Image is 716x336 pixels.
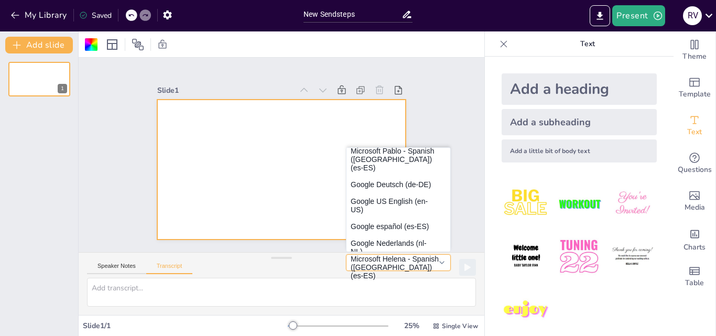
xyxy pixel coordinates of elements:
[674,69,715,107] div: Add ready made slides
[679,89,711,100] span: Template
[146,263,193,274] button: Transcript
[608,232,657,281] img: 6.jpeg
[683,5,702,26] button: R V
[104,36,121,53] div: Layout
[683,6,702,25] div: R V
[346,218,450,235] button: Google español (es-ES)
[502,109,657,135] div: Add a subheading
[502,73,657,105] div: Add a heading
[590,5,610,26] button: Export to PowerPoint
[674,258,715,296] div: Add a table
[157,85,293,95] div: Slide 1
[346,193,450,218] button: Google US English (en-US)
[83,321,288,331] div: Slide 1 / 1
[555,232,603,281] img: 5.jpeg
[346,254,451,271] button: Microsoft Helena - Spanish ([GEOGRAPHIC_DATA]) (es-ES)
[678,164,712,176] span: Questions
[399,321,424,331] div: 25 %
[346,235,450,260] button: Google Nederlands (nl-NL)
[684,242,706,253] span: Charts
[132,38,144,51] span: Position
[555,179,603,228] img: 2.jpeg
[502,139,657,162] div: Add a little bit of body text
[685,202,705,213] span: Media
[687,126,702,138] span: Text
[346,143,450,176] button: Microsoft Pablo - Spanish ([GEOGRAPHIC_DATA]) (es-ES)
[674,182,715,220] div: Add images, graphics, shapes or video
[612,5,665,26] button: Present
[459,259,476,276] button: Play
[502,286,550,334] img: 7.jpeg
[674,31,715,69] div: Change the overall theme
[87,263,146,274] button: Speaker Notes
[674,145,715,182] div: Get real-time input from your audience
[346,176,450,193] button: Google Deutsch (de-DE)
[8,7,71,24] button: My Library
[79,10,112,20] div: Saved
[608,179,657,228] img: 3.jpeg
[502,232,550,281] img: 4.jpeg
[674,107,715,145] div: Add text boxes
[682,51,707,62] span: Theme
[442,322,478,330] span: Single View
[512,31,663,57] p: Text
[8,62,70,96] div: 1
[58,84,67,93] div: 1
[303,7,402,22] input: Insert title
[685,277,704,289] span: Table
[502,179,550,228] img: 1.jpeg
[5,37,73,53] button: Add slide
[674,220,715,258] div: Add charts and graphs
